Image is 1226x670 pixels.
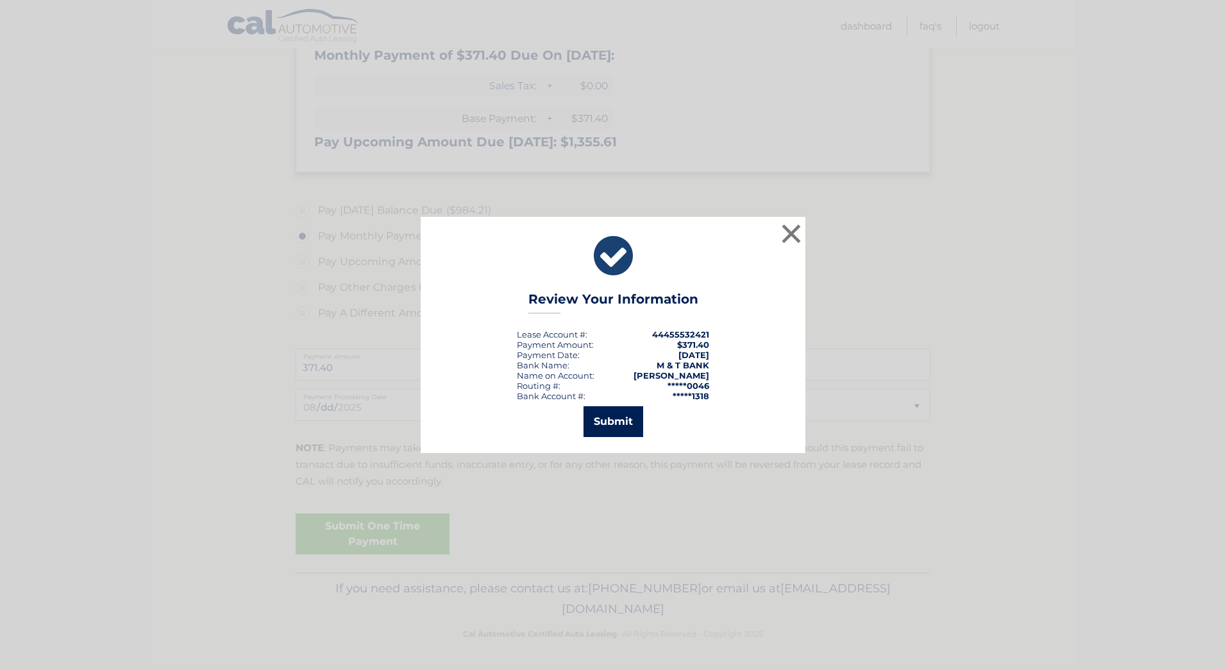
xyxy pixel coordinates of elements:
[634,370,709,381] strong: [PERSON_NAME]
[517,360,569,370] div: Bank Name:
[677,339,709,350] span: $371.40
[584,406,643,437] button: Submit
[517,339,594,350] div: Payment Amount:
[517,350,578,360] span: Payment Date
[778,221,804,246] button: ×
[517,370,594,381] div: Name on Account:
[678,350,709,360] span: [DATE]
[517,350,580,360] div: :
[657,360,709,370] strong: M & T BANK
[517,391,585,401] div: Bank Account #:
[528,291,698,314] h3: Review Your Information
[517,381,560,391] div: Routing #:
[517,329,587,339] div: Lease Account #:
[652,329,709,339] strong: 44455532421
